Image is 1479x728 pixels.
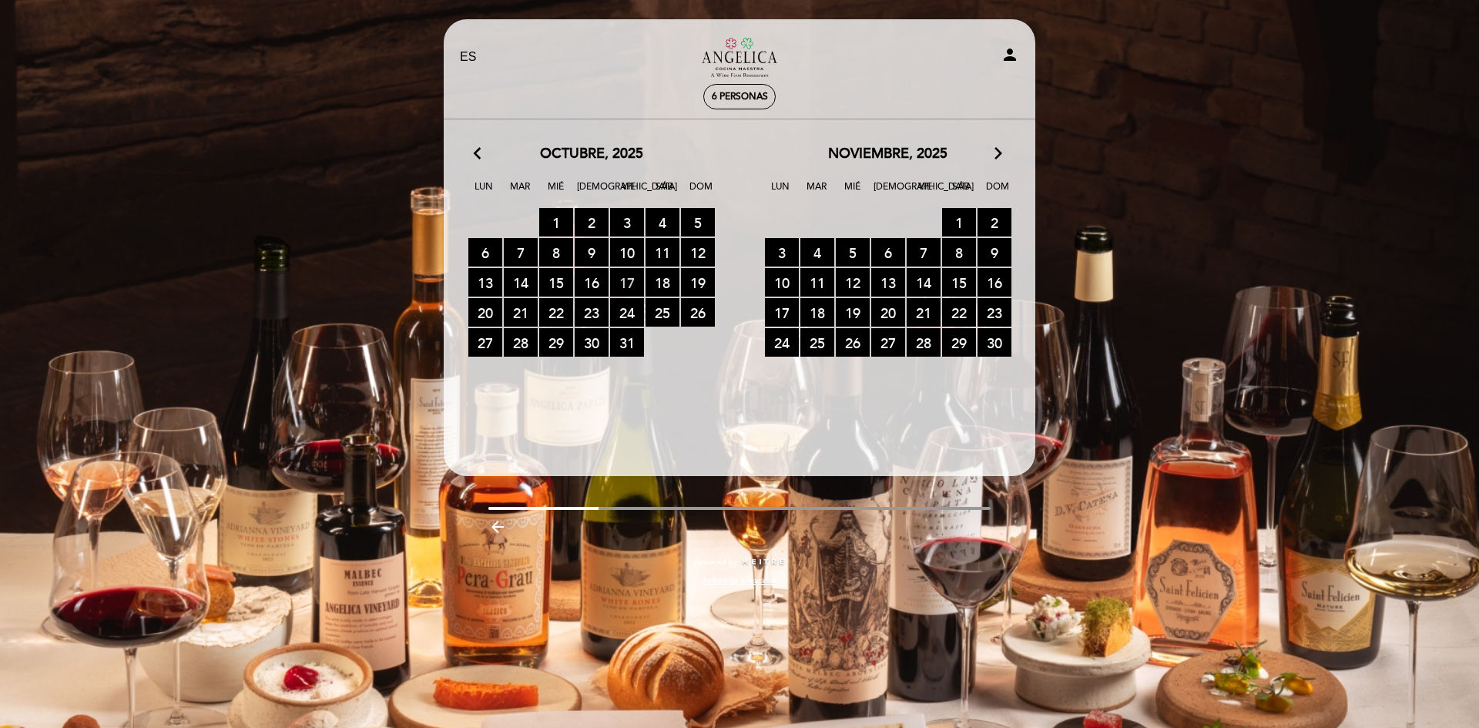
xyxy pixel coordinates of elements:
span: 21 [504,298,538,327]
span: 8 [539,238,573,267]
img: MEITRE [741,559,785,566]
span: noviembre, 2025 [828,144,947,164]
span: 2 [978,208,1011,237]
span: 16 [978,268,1011,297]
span: Dom [982,179,1013,207]
span: 11 [646,238,679,267]
span: 7 [907,238,941,267]
span: 17 [610,268,644,297]
i: person [1001,45,1019,64]
span: 1 [942,208,976,237]
span: 2 [575,208,609,237]
span: Mar [801,179,832,207]
span: 23 [575,298,609,327]
span: 28 [504,328,538,357]
span: 29 [942,328,976,357]
span: 16 [575,268,609,297]
span: 6 [871,238,905,267]
span: 29 [539,328,573,357]
span: Mié [837,179,868,207]
span: 24 [610,298,644,327]
span: 20 [871,298,905,327]
span: Lun [468,179,499,207]
span: 11 [800,268,834,297]
span: 22 [942,298,976,327]
span: 6 [468,238,502,267]
span: Lun [765,179,796,207]
i: arrow_backward [488,518,507,536]
span: Mar [505,179,535,207]
span: 13 [468,268,502,297]
span: 25 [800,328,834,357]
span: 15 [539,268,573,297]
a: powered by [694,557,785,568]
span: 18 [800,298,834,327]
span: 9 [575,238,609,267]
i: arrow_forward_ios [991,144,1005,164]
span: Mié [541,179,572,207]
span: 20 [468,298,502,327]
span: 9 [978,238,1011,267]
button: person [1001,45,1019,69]
span: Vie [613,179,644,207]
span: 26 [681,298,715,327]
span: 13 [871,268,905,297]
span: 27 [468,328,502,357]
span: 5 [681,208,715,237]
span: 14 [907,268,941,297]
span: 30 [978,328,1011,357]
span: 1 [539,208,573,237]
i: arrow_back_ios [474,144,488,164]
span: 19 [681,268,715,297]
span: 17 [765,298,799,327]
a: Restaurante [PERSON_NAME] Maestra [643,36,836,79]
span: 4 [800,238,834,267]
span: 12 [836,268,870,297]
span: octubre, 2025 [540,144,643,164]
span: 3 [765,238,799,267]
span: Sáb [946,179,977,207]
span: 28 [907,328,941,357]
span: [DEMOGRAPHIC_DATA] [874,179,904,207]
span: 12 [681,238,715,267]
span: 10 [610,238,644,267]
span: 3 [610,208,644,237]
span: 15 [942,268,976,297]
span: 30 [575,328,609,357]
span: 23 [978,298,1011,327]
a: Política de privacidad [703,575,776,586]
span: 27 [871,328,905,357]
span: 6 personas [712,91,768,102]
span: 8 [942,238,976,267]
span: 31 [610,328,644,357]
span: Sáb [649,179,680,207]
span: 25 [646,298,679,327]
span: 18 [646,268,679,297]
span: [DEMOGRAPHIC_DATA] [577,179,608,207]
span: 19 [836,298,870,327]
span: 22 [539,298,573,327]
span: 21 [907,298,941,327]
span: 5 [836,238,870,267]
span: 4 [646,208,679,237]
span: Dom [686,179,716,207]
span: Vie [910,179,941,207]
span: 14 [504,268,538,297]
span: 10 [765,268,799,297]
span: 24 [765,328,799,357]
span: powered by [694,557,737,568]
span: 7 [504,238,538,267]
span: 26 [836,328,870,357]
